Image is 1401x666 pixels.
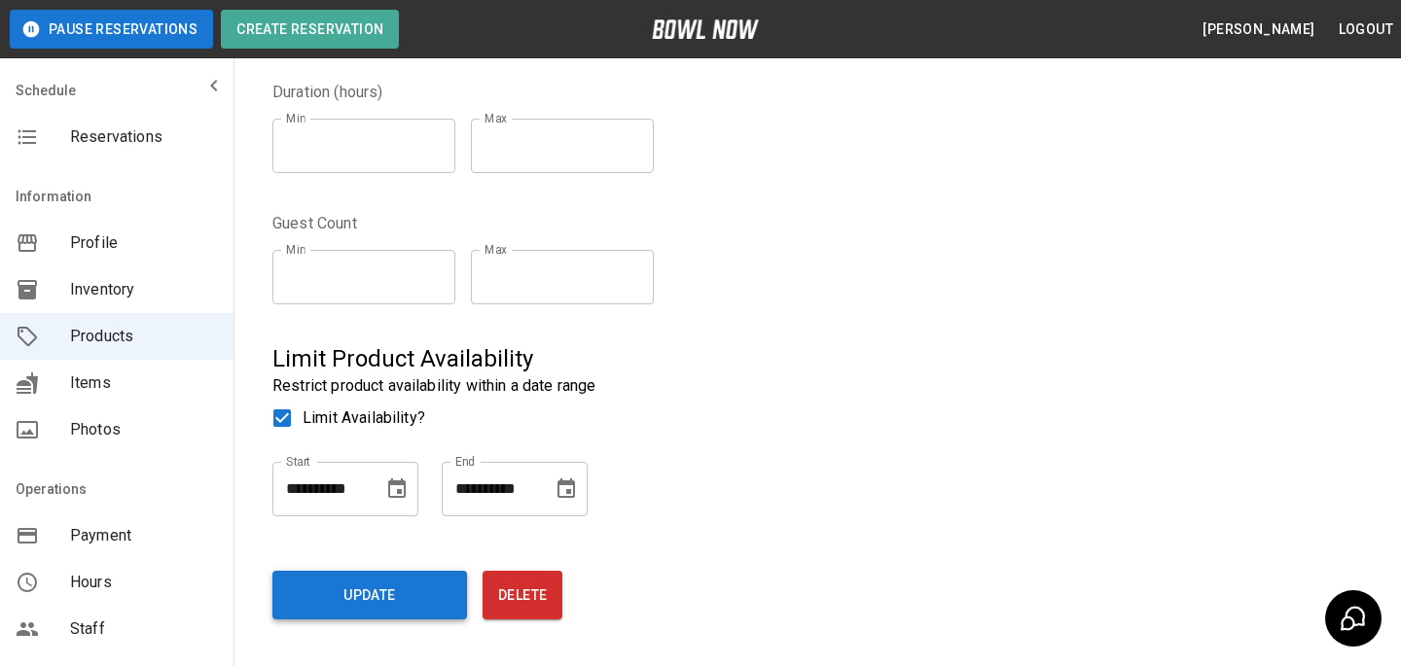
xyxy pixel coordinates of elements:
[547,470,586,508] button: Choose date, selected date is Dec 31, 2025
[70,524,218,547] span: Payment
[652,19,759,39] img: logo
[377,470,416,508] button: Choose date, selected date is Jun 14, 2025
[272,81,382,103] legend: Duration (hours)
[70,325,218,348] span: Products
[70,371,218,395] span: Items
[483,571,562,619] button: Delete
[70,125,218,149] span: Reservations
[303,406,425,430] span: Limit Availability?
[70,231,218,255] span: Profile
[70,571,218,594] span: Hours
[272,571,467,619] button: Update
[272,343,984,374] h5: Limit Product Availability
[70,418,218,441] span: Photos
[272,212,357,234] legend: Guest Count
[1195,12,1322,48] button: [PERSON_NAME]
[272,374,984,398] p: Restrict product availability within a date range
[221,10,399,49] button: Create Reservation
[70,278,218,301] span: Inventory
[70,617,218,641] span: Staff
[1331,12,1401,48] button: Logout
[10,10,213,49] button: Pause Reservations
